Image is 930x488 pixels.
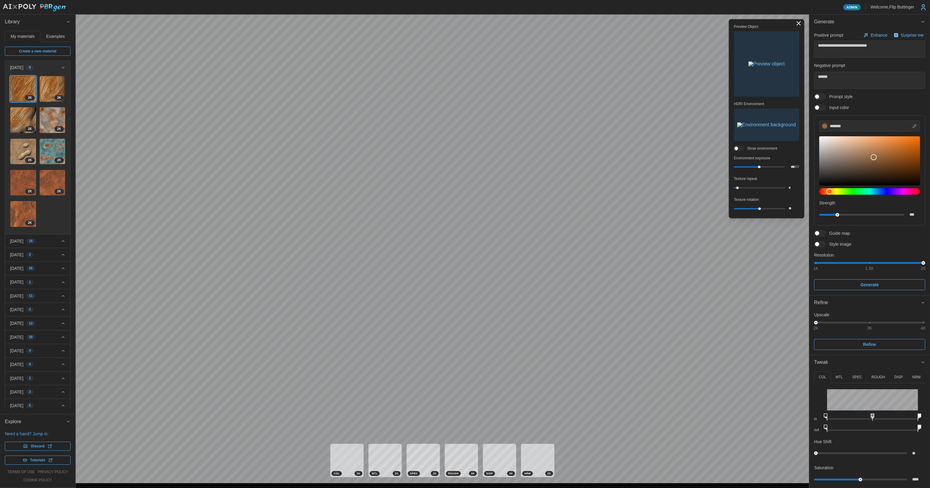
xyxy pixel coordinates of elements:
[734,108,799,141] button: Environment background
[809,295,930,310] button: Refine
[31,442,45,450] span: Discord
[794,19,803,28] button: Toggle viewport controls
[40,139,65,164] img: Bu7jcovynSGXLA9BgqC4
[748,61,785,66] img: Preview object
[40,76,65,102] img: wkOopuI8XGd4gsuydhb0
[5,344,70,357] button: [DATE]4
[734,176,799,181] p: Texture repeat
[410,471,418,476] span: SPEC
[39,76,66,102] a: wkOopuI8XGd4gsuydhb02K
[5,442,71,451] a: Discord
[871,4,914,10] p: Welcome, Flip Buttinger
[814,465,833,471] p: Saturation
[846,5,857,10] span: Admin
[10,265,23,271] p: [DATE]
[10,252,23,258] p: [DATE]
[29,362,31,367] span: 4
[5,456,71,465] a: Tutorials
[10,201,36,227] img: Puzo5sgsW8SDAq9yVm7d
[814,355,921,370] span: Tweak
[395,471,398,476] span: 2 K
[29,335,33,340] span: 20
[28,221,32,225] span: 2 K
[10,279,23,285] p: [DATE]
[10,170,36,196] a: jAOH5UYdPacwqzeCLC7S2K
[852,375,862,380] p: SPEC
[357,471,360,476] span: 2 K
[10,334,23,340] p: [DATE]
[19,47,56,55] span: Create a new material
[29,307,31,312] span: 2
[809,355,930,370] button: Tweak
[5,15,66,29] span: Library
[23,478,52,483] a: cookie policy
[10,320,23,326] p: [DATE]
[28,158,32,163] span: 2 K
[814,417,822,422] p: in
[29,65,31,70] span: 9
[892,31,925,39] button: Surprise me
[5,303,70,316] button: [DATE]2
[809,29,930,295] div: Generate
[5,414,66,429] span: Explore
[433,471,437,476] span: 2 K
[29,390,31,394] span: 2
[5,248,70,261] button: [DATE]2
[57,189,61,194] span: 2 K
[814,339,925,350] button: Refine
[40,170,65,196] img: 4nSfKTNJZsiXHz0tFeNj
[10,389,23,395] p: [DATE]
[29,239,33,244] span: 16
[28,127,32,131] span: 2 K
[814,312,925,318] p: Upscale
[744,146,777,151] span: Show environment
[40,107,65,133] img: gNHcOYJSQco4Y0GSsoCU
[860,280,879,290] span: Generate
[334,471,340,476] span: COL
[5,289,70,303] button: [DATE]11
[10,138,36,165] a: wofpd4f3mDFnMB9bF1MT2K
[734,101,799,107] p: HDRI Environment
[46,34,65,38] span: Examples
[734,31,799,97] button: Preview object
[814,427,822,433] p: out
[814,299,921,307] div: Refine
[448,471,459,476] span: ROUGH
[814,62,925,68] p: Negative prompt
[5,431,71,437] p: Need a hand? Jump in:
[734,24,799,29] p: Preview Object
[5,47,71,56] a: Create a new material
[836,375,843,380] p: MTL
[5,74,70,234] div: [DATE]9
[10,139,36,164] img: wofpd4f3mDFnMB9bF1MT
[5,234,70,248] button: [DATE]16
[10,65,23,71] p: [DATE]
[872,375,885,380] p: ROUGH
[38,470,68,475] a: privacy policy
[826,241,851,247] span: Style image
[863,339,876,350] span: Refine
[30,456,45,464] span: Tutorials
[5,358,70,371] button: [DATE]4
[29,403,31,408] span: 6
[862,31,889,39] button: Enhance
[372,471,378,476] span: MTL
[814,32,843,38] p: Positive prompt
[814,279,925,290] button: Generate
[10,375,23,381] p: [DATE]
[28,189,32,194] span: 2 K
[814,439,832,445] p: Hue Shift
[39,107,66,133] a: gNHcOYJSQco4Y0GSsoCU2K
[5,61,70,74] button: [DATE]9
[524,471,531,476] span: NRM
[29,294,33,298] span: 11
[29,280,31,285] span: 1
[826,105,849,111] span: Input color
[826,94,853,100] span: Prompt style
[29,252,31,257] span: 2
[10,76,36,102] img: DgS71UN8wWAt2nrrblZb
[57,95,61,100] span: 2 K
[29,266,33,271] span: 26
[795,165,799,168] p: EV
[10,361,23,367] p: [DATE]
